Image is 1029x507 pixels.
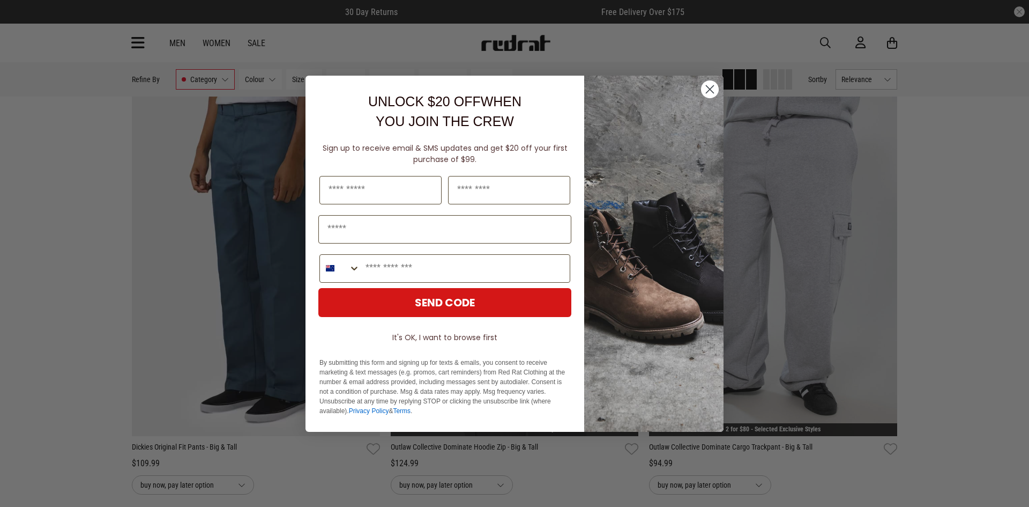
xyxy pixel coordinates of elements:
[393,407,411,415] a: Terms
[9,4,41,36] button: Open LiveChat chat widget
[326,264,334,273] img: New Zealand
[318,215,571,244] input: Email
[319,176,442,204] input: First Name
[481,94,521,109] span: WHEN
[349,407,389,415] a: Privacy Policy
[323,143,568,165] span: Sign up to receive email & SMS updates and get $20 off your first purchase of $99.
[318,328,571,347] button: It's OK, I want to browse first
[700,80,719,99] button: Close dialog
[584,76,724,432] img: f7662613-148e-4c88-9575-6c6b5b55a647.jpeg
[368,94,481,109] span: UNLOCK $20 OFF
[320,255,360,282] button: Search Countries
[376,114,514,129] span: YOU JOIN THE CREW
[319,358,570,416] p: By submitting this form and signing up for texts & emails, you consent to receive marketing & tex...
[318,288,571,317] button: SEND CODE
